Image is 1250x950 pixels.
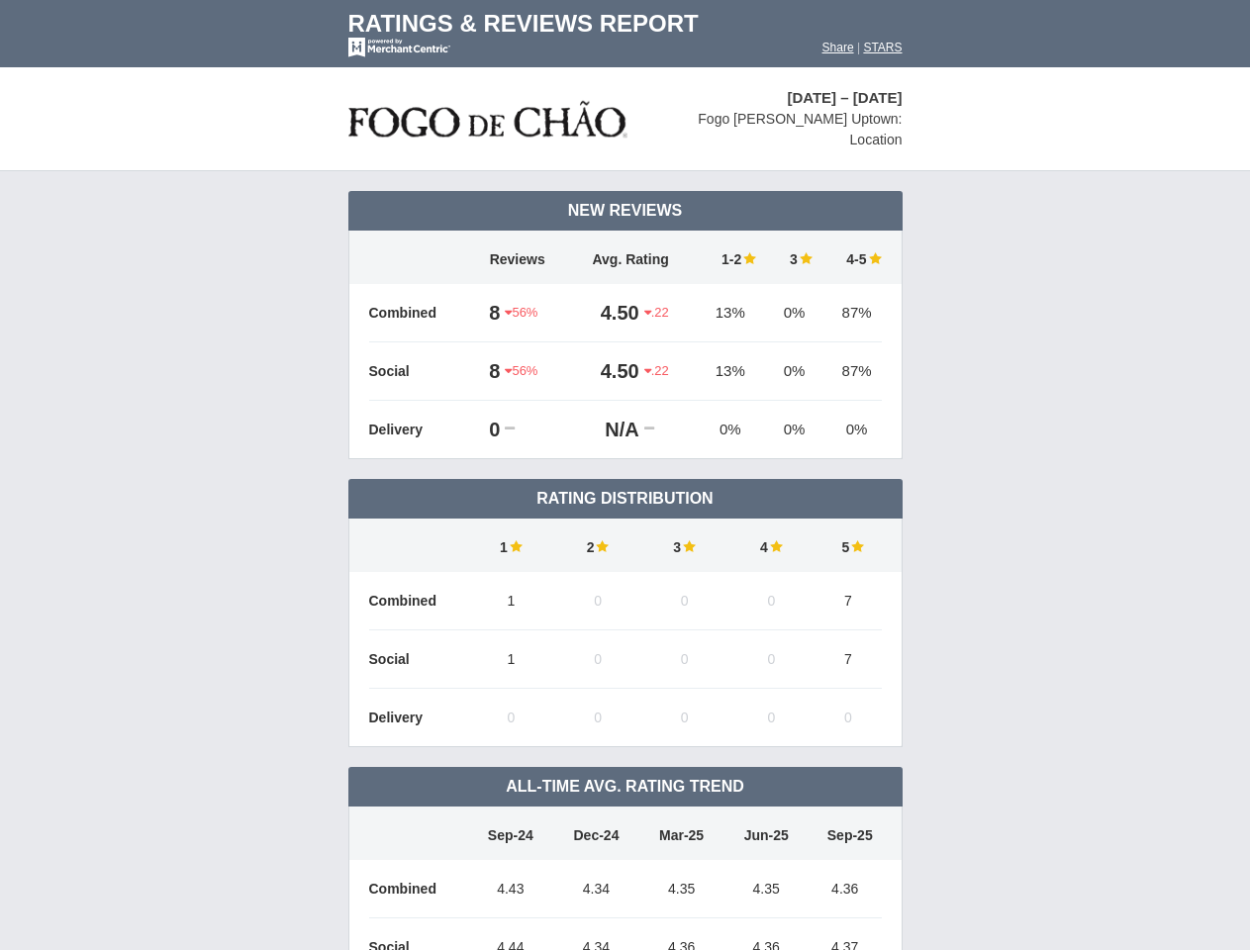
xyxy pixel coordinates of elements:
img: mc-powered-by-logo-white-103.png [348,38,450,57]
span: 0 [768,710,776,725]
span: 56% [505,304,537,322]
span: 0 [594,651,602,667]
td: 5 [815,519,881,572]
span: 0 [507,710,515,725]
td: Combined [369,860,468,918]
td: 1 [468,572,555,630]
td: 4.43 [468,860,554,918]
span: [DATE] – [DATE] [787,89,902,106]
td: 1 [468,519,555,572]
td: 4.36 [809,860,882,918]
td: 4.50 [567,284,644,342]
img: star-full-15.png [867,251,882,265]
td: Jun-25 [723,807,809,860]
span: 0 [681,651,689,667]
td: Dec-24 [553,807,639,860]
td: Sep-25 [809,807,882,860]
img: star-full-15.png [508,539,523,553]
td: Mar-25 [639,807,724,860]
td: 4.50 [567,342,644,401]
td: Sep-24 [468,807,554,860]
td: All-Time Avg. Rating Trend [348,767,903,807]
img: star-full-15.png [741,251,756,265]
span: 56% [505,362,537,380]
td: 2 [554,519,641,572]
td: Social [369,630,468,689]
td: 4-5 [822,231,882,284]
td: 8 [468,342,506,401]
span: 0 [844,710,852,725]
td: N/A [567,401,644,459]
td: 4.34 [553,860,639,918]
td: Delivery [369,689,468,747]
td: New Reviews [348,191,903,231]
span: 0 [768,651,776,667]
td: 0% [822,401,882,459]
img: star-full-15.png [798,251,813,265]
img: star-full-15.png [849,539,864,553]
td: 7 [815,572,881,630]
span: 0 [594,593,602,609]
img: star-full-15.png [681,539,696,553]
td: 87% [822,342,882,401]
td: Rating Distribution [348,479,903,519]
td: Social [369,342,468,401]
span: Fogo [PERSON_NAME] Uptown: Location [698,111,902,147]
a: Share [822,41,854,54]
td: 1-2 [694,231,766,284]
span: 0 [768,593,776,609]
td: 1 [468,630,555,689]
span: 0 [681,710,689,725]
span: .22 [644,362,669,380]
span: 0 [594,710,602,725]
td: Combined [369,284,468,342]
span: 0 [681,593,689,609]
td: 0% [766,401,822,459]
td: 13% [694,284,766,342]
td: 0% [694,401,766,459]
a: STARS [863,41,902,54]
span: | [857,41,860,54]
td: 7 [815,630,881,689]
td: 0% [766,342,822,401]
td: 0% [766,284,822,342]
td: Delivery [369,401,468,459]
td: Avg. Rating [567,231,694,284]
td: 8 [468,284,506,342]
img: star-full-15.png [768,539,783,553]
span: .22 [644,304,669,322]
td: 4.35 [639,860,724,918]
td: 87% [822,284,882,342]
td: 3 [766,231,822,284]
td: Reviews [468,231,567,284]
td: 0 [468,401,506,459]
img: stars-fogo-de-chao-logo-50.png [348,96,627,142]
img: star-full-15.png [594,539,609,553]
td: 13% [694,342,766,401]
td: 4 [728,519,816,572]
td: 4.35 [723,860,809,918]
td: 3 [641,519,728,572]
td: Combined [369,572,468,630]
